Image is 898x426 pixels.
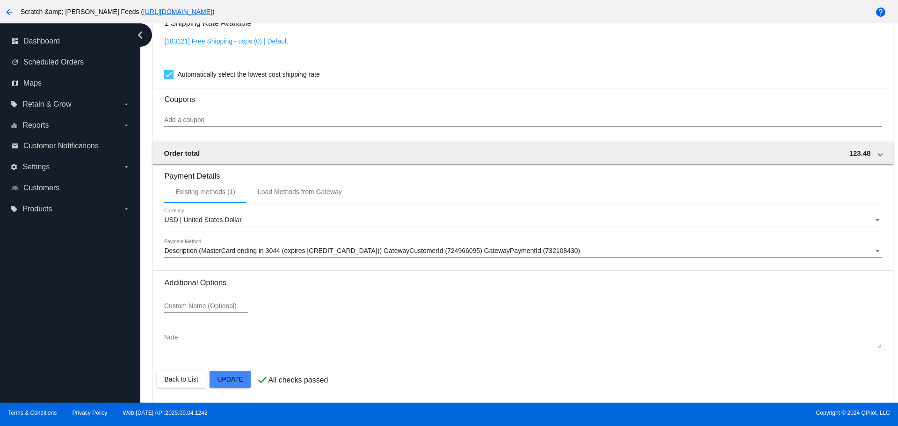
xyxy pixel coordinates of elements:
[11,58,19,66] i: update
[152,142,893,164] mat-expansion-panel-header: Order total 123.48
[257,374,268,385] mat-icon: check
[164,165,881,181] h3: Payment Details
[123,205,130,213] i: arrow_drop_down
[164,216,241,224] span: USD | United States Dollar
[157,371,205,388] button: Back to List
[164,217,881,224] mat-select: Currency
[164,149,200,157] span: Order total
[23,58,84,66] span: Scheduled Orders
[143,8,212,15] a: [URL][DOMAIN_NAME]
[123,410,208,416] a: Web:[DATE] API:2025.09.04.1242
[164,88,881,104] h3: Coupons
[11,76,130,91] a: map Maps
[11,79,19,87] i: map
[164,37,288,45] a: [183121] Free Shipping - usps (0) | Default
[123,163,130,171] i: arrow_drop_down
[23,79,42,87] span: Maps
[11,181,130,195] a: people_outline Customers
[177,69,319,80] span: Automatically select the lowest cost shipping rate
[11,55,130,70] a: update Scheduled Orders
[11,37,19,45] i: dashboard
[72,410,108,416] a: Privacy Policy
[10,205,18,213] i: local_offer
[10,101,18,108] i: local_offer
[164,116,881,124] input: Add a coupon
[164,278,881,287] h3: Additional Options
[22,100,71,108] span: Retain & Grow
[164,247,881,255] mat-select: Payment Method
[164,375,198,383] span: Back to List
[133,28,148,43] i: chevron_left
[11,34,130,49] a: dashboard Dashboard
[22,121,49,130] span: Reports
[164,247,580,254] span: Description (MasterCard ending in 3044 (expires [CREDIT_CARD_DATA])) GatewayCustomerId (724966095...
[21,8,215,15] span: Scratch &amp; [PERSON_NAME] Feeds ( )
[457,410,890,416] span: Copyright © 2024 QPilot, LLC
[22,163,50,171] span: Settings
[875,7,886,18] mat-icon: help
[258,188,342,195] div: Load Methods from Gateway
[268,376,328,384] p: All checks passed
[23,184,59,192] span: Customers
[123,101,130,108] i: arrow_drop_down
[164,303,248,310] input: Custom Name (Optional)
[23,37,60,45] span: Dashboard
[123,122,130,129] i: arrow_drop_down
[8,410,57,416] a: Terms & Conditions
[4,7,15,18] mat-icon: arrow_back
[10,163,18,171] i: settings
[10,122,18,129] i: equalizer
[849,149,871,157] span: 123.48
[22,205,52,213] span: Products
[11,138,130,153] a: email Customer Notifications
[11,184,19,192] i: people_outline
[217,375,243,383] span: Update
[175,188,235,195] div: Existing methods (1)
[210,371,251,388] button: Update
[11,142,19,150] i: email
[23,142,99,150] span: Customer Notifications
